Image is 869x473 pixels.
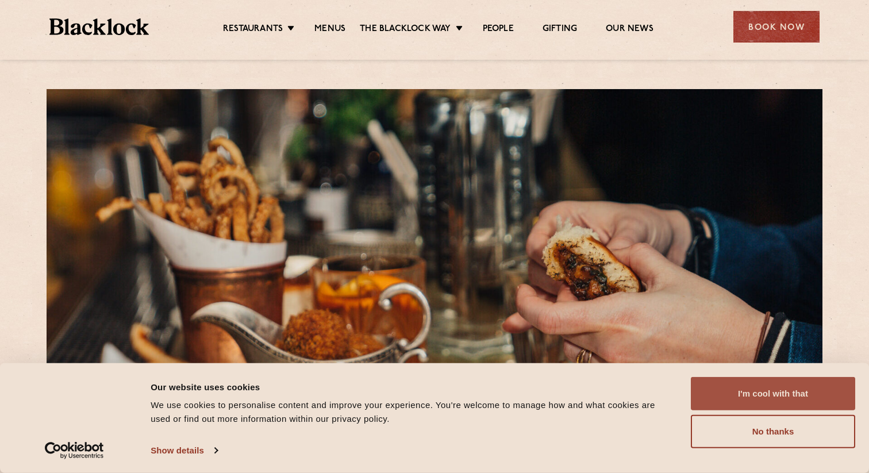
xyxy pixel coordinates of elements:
[543,24,577,36] a: Gifting
[24,442,125,459] a: Usercentrics Cookiebot - opens in a new window
[223,24,283,36] a: Restaurants
[151,398,665,426] div: We use cookies to personalise content and improve your experience. You're welcome to manage how a...
[733,11,820,43] div: Book Now
[483,24,514,36] a: People
[691,415,855,448] button: No thanks
[606,24,653,36] a: Our News
[691,377,855,410] button: I'm cool with that
[151,442,217,459] a: Show details
[49,18,149,35] img: BL_Textured_Logo-footer-cropped.svg
[360,24,451,36] a: The Blacklock Way
[151,380,665,394] div: Our website uses cookies
[314,24,345,36] a: Menus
